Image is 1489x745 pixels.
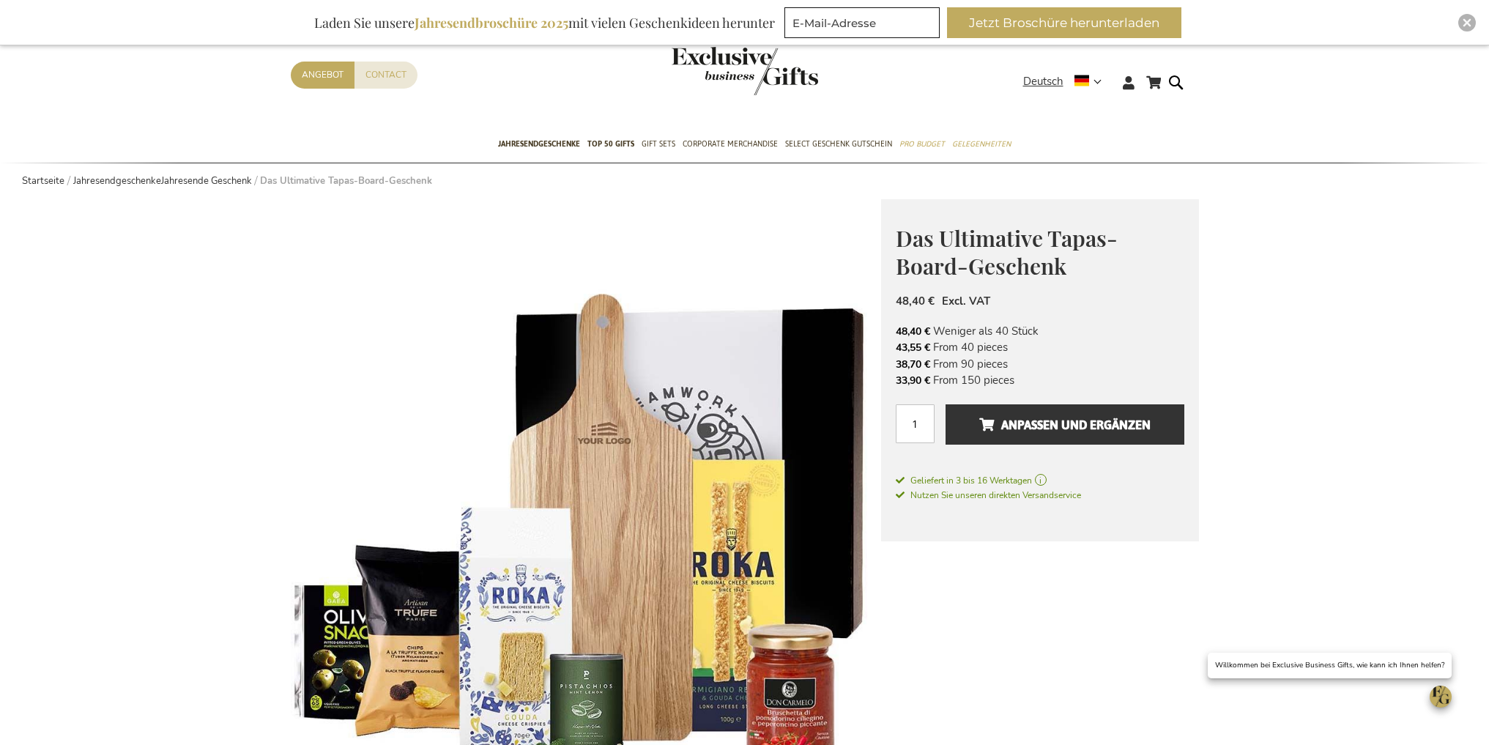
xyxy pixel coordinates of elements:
strong: Das Ultimative Tapas-Board-Geschenk [260,174,432,188]
span: Pro Budget [899,136,945,152]
span: Gift Sets [642,136,675,152]
li: Weniger als 40 Stück [896,323,1184,339]
span: Excl. VAT [942,294,990,308]
li: From 150 pieces [896,372,1184,388]
span: Nutzen Sie unseren direkten Versandservice [896,489,1081,501]
input: Menge [896,404,935,443]
span: Deutsch [1023,73,1063,90]
img: Exclusive Business gifts logo [672,47,818,95]
input: E-Mail-Adresse [784,7,940,38]
span: 43,55 € [896,341,930,355]
a: JahresendgeschenkeJahresende Geschenk [73,174,252,188]
a: store logo [672,47,745,95]
div: Laden Sie unsere mit vielen Geschenkideen herunter [308,7,781,38]
span: Gelegenheiten [952,136,1011,152]
span: 33,90 € [896,374,930,388]
button: Jetzt Broschüre herunterladen [947,7,1181,38]
span: Select Geschenk Gutschein [785,136,892,152]
li: From 40 pieces [896,339,1184,355]
span: 48,40 € [896,325,930,338]
a: Contact [354,62,417,89]
div: Close [1458,14,1476,31]
b: Jahresendbroschüre 2025 [415,14,568,31]
form: marketing offers and promotions [784,7,944,42]
span: Das Ultimative Tapas-Board-Geschenk [896,223,1118,281]
span: 48,40 € [896,294,935,308]
img: Close [1463,18,1471,27]
a: Nutzen Sie unseren direkten Versandservice [896,487,1081,502]
button: Anpassen und ergänzen [946,404,1184,445]
span: Corporate Merchandise [683,136,778,152]
a: Angebot [291,62,354,89]
span: Anpassen und ergänzen [979,413,1151,437]
div: Deutsch [1023,73,1111,90]
a: Startseite [22,174,64,188]
span: TOP 50 Gifts [587,136,634,152]
li: From 90 pieces [896,356,1184,372]
span: Jahresendgeschenke [498,136,580,152]
a: Geliefert in 3 bis 16 Werktagen [896,474,1184,487]
span: 38,70 € [896,357,930,371]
